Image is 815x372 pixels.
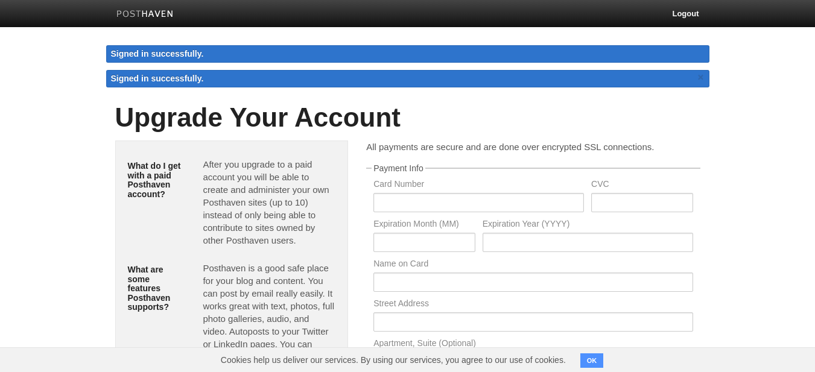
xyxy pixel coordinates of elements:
label: CVC [591,180,693,191]
span: Cookies help us deliver our services. By using our services, you agree to our use of cookies. [209,348,578,372]
label: Expiration Month (MM) [373,219,475,231]
p: After you upgrade to a paid account you will be able to create and administer your own Posthaven ... [203,158,335,247]
label: Card Number [373,180,584,191]
h1: Upgrade Your Account [115,103,700,132]
img: Posthaven-bar [116,10,174,19]
label: Expiration Year (YYYY) [483,219,693,231]
h5: What do I get with a paid Posthaven account? [128,162,185,199]
p: All payments are secure and are done over encrypted SSL connections. [366,140,700,153]
label: Apartment, Suite (Optional) [373,339,693,350]
label: Name on Card [373,259,693,271]
button: OK [580,353,604,368]
div: Signed in successfully. [106,45,709,63]
legend: Payment Info [372,164,425,172]
h5: What are some features Posthaven supports? [128,265,185,312]
span: Signed in successfully. [111,74,204,83]
label: Street Address [373,299,693,311]
a: × [696,70,706,85]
